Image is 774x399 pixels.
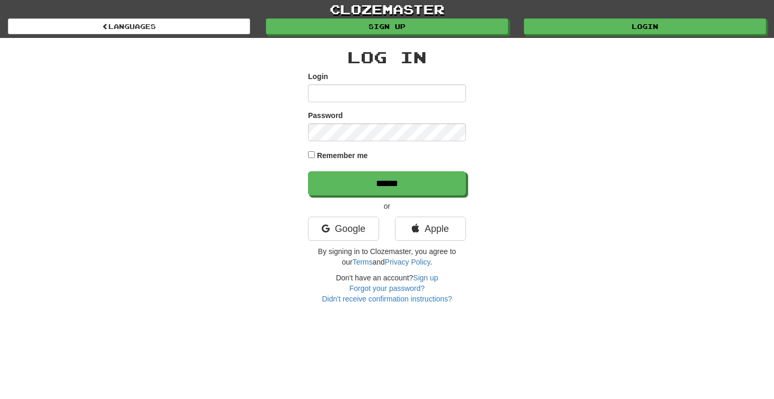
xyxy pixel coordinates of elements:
[266,18,508,34] a: Sign up
[395,217,466,241] a: Apple
[308,110,343,121] label: Password
[308,273,466,304] div: Don't have an account?
[349,284,424,293] a: Forgot your password?
[308,71,328,82] label: Login
[308,246,466,267] p: By signing in to Clozemaster, you agree to our and .
[308,48,466,66] h2: Log In
[308,201,466,211] p: or
[317,150,368,161] label: Remember me
[322,295,452,303] a: Didn't receive confirmation instructions?
[352,258,372,266] a: Terms
[385,258,430,266] a: Privacy Policy
[413,274,438,282] a: Sign up
[524,18,766,34] a: Login
[8,18,250,34] a: Languages
[308,217,379,241] a: Google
